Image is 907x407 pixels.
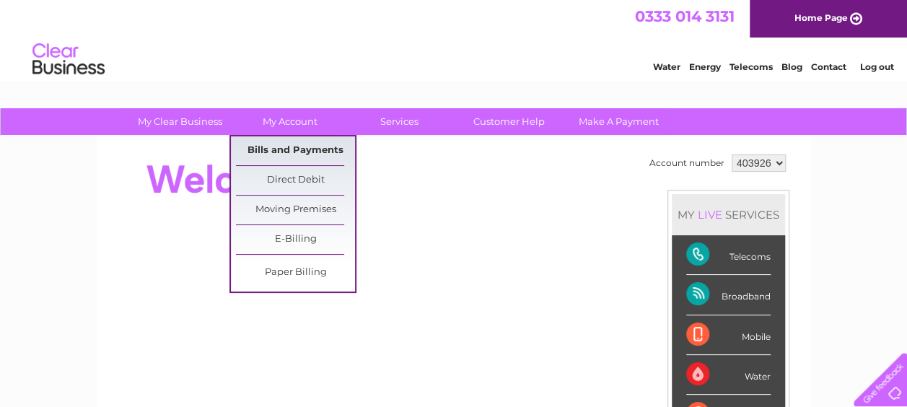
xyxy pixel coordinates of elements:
[729,61,773,72] a: Telecoms
[781,61,802,72] a: Blog
[686,355,771,395] div: Water
[689,61,721,72] a: Energy
[236,166,355,195] a: Direct Debit
[236,258,355,287] a: Paper Billing
[686,315,771,355] div: Mobile
[646,151,728,175] td: Account number
[450,108,569,135] a: Customer Help
[230,108,349,135] a: My Account
[859,61,893,72] a: Log out
[236,196,355,224] a: Moving Premises
[635,7,735,25] a: 0333 014 3131
[340,108,459,135] a: Services
[559,108,678,135] a: Make A Payment
[811,61,846,72] a: Contact
[686,275,771,315] div: Broadband
[113,8,795,70] div: Clear Business is a trading name of Verastar Limited (registered in [GEOGRAPHIC_DATA] No. 3667643...
[672,194,785,235] div: MY SERVICES
[236,225,355,254] a: E-Billing
[32,38,105,82] img: logo.png
[695,208,725,222] div: LIVE
[653,61,680,72] a: Water
[121,108,240,135] a: My Clear Business
[236,136,355,165] a: Bills and Payments
[686,235,771,275] div: Telecoms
